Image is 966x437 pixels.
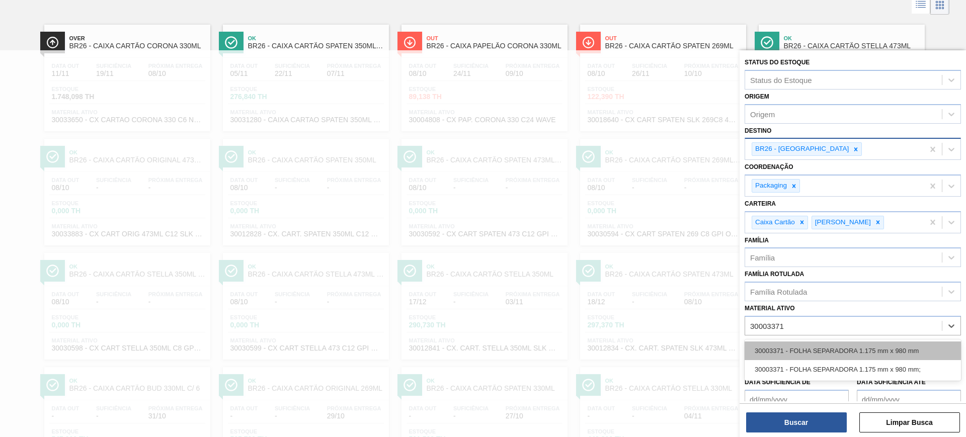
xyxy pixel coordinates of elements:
[427,42,562,50] span: BR26 - CAIXA PAPELÃO CORONA 330ML
[745,200,776,207] label: Carteira
[69,42,205,50] span: BR26 - CAIXA CARTÃO CORONA 330ML
[745,271,804,278] label: Família Rotulada
[745,341,961,360] div: 30003371 - FOLHA SEPARADORA 1.175 mm x 980 mm
[752,143,850,155] div: BR26 - [GEOGRAPHIC_DATA]
[812,216,872,229] div: [PERSON_NAME]
[750,75,812,84] div: Status do Estoque
[427,35,562,41] span: Out
[750,110,775,118] div: Origem
[215,17,394,131] a: ÍconeOkBR26 - CAIXA CARTÃO SPATEN 350ML OPEN CORNERData out05/11Suficiência22/11Próxima Entrega07...
[751,17,930,131] a: ÍconeOkBR26 - CAIXA CARTÃO STELLA 473MLData out08/10Suficiência-Próxima Entrega22/10Estoque183,55...
[248,35,384,41] span: Ok
[784,42,920,50] span: BR26 - CAIXA CARTÃO STELLA 473ML
[582,36,595,49] img: Ícone
[745,127,771,134] label: Destino
[745,59,810,66] label: Status do Estoque
[752,180,788,192] div: Packaging
[745,390,849,410] input: dd/mm/yyyy
[46,36,59,49] img: Ícone
[745,237,769,244] label: Família
[37,17,215,131] a: ÍconeOverBR26 - CAIXA CARTÃO CORONA 330MLData out11/11Suficiência19/11Próxima Entrega08/10Estoque...
[404,36,416,49] img: Ícone
[69,35,205,41] span: Over
[857,390,961,410] input: dd/mm/yyyy
[394,17,573,131] a: ÍconeOutBR26 - CAIXA PAPELÃO CORONA 330MLData out08/10Suficiência24/11Próxima Entrega09/10Estoque...
[248,42,384,50] span: BR26 - CAIXA CARTÃO SPATEN 350ML OPEN CORNER
[784,35,920,41] span: Ok
[750,253,775,262] div: Família
[857,379,926,386] label: Data suficiência até
[225,36,237,49] img: Ícone
[745,360,961,379] div: 30003371 - FOLHA SEPARADORA 1.175 mm x 980 mm;
[745,163,793,170] label: Coordenação
[752,216,796,229] div: Caixa Cartão
[750,288,807,296] div: Família Rotulada
[745,93,769,100] label: Origem
[605,42,741,50] span: BR26 - CAIXA CARTÃO SPATEN 269ML
[745,305,795,312] label: Material ativo
[745,379,811,386] label: Data suficiência de
[573,17,751,131] a: ÍconeOutBR26 - CAIXA CARTÃO SPATEN 269MLData out08/10Suficiência26/11Próxima Entrega10/10Estoque1...
[605,35,741,41] span: Out
[761,36,773,49] img: Ícone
